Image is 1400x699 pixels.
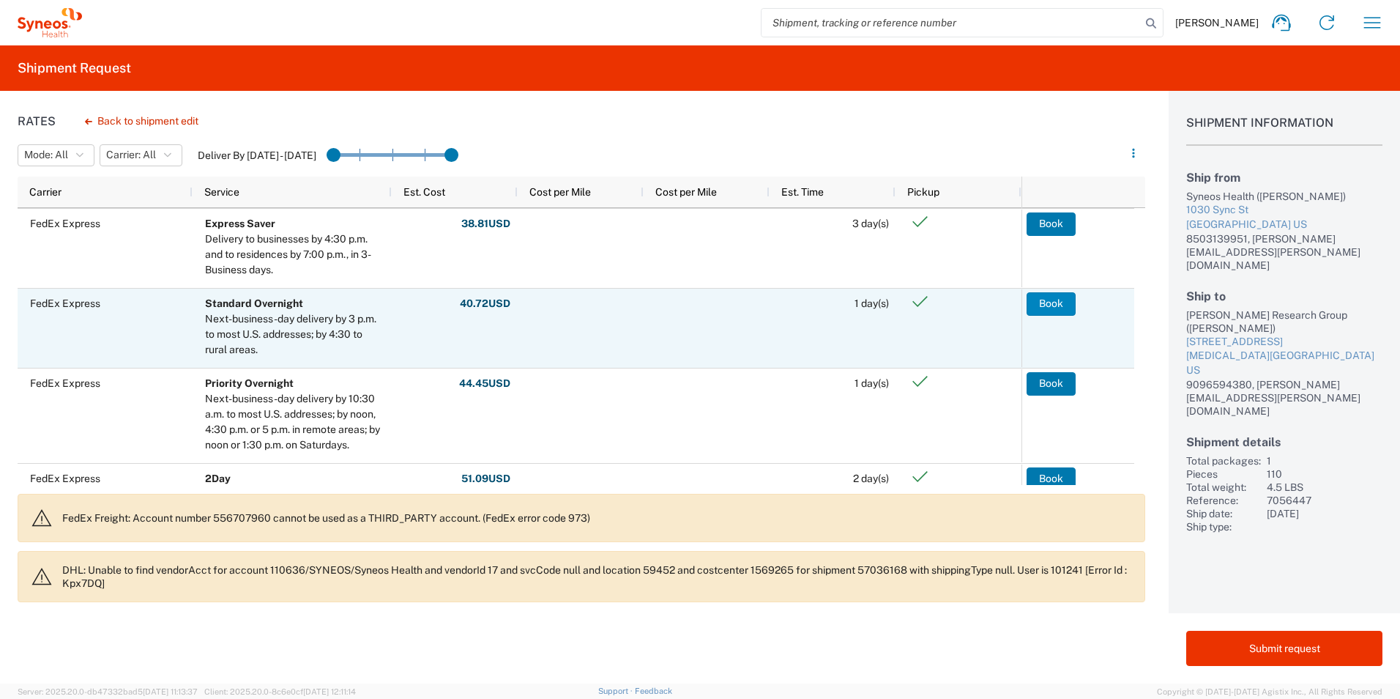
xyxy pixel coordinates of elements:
[1186,520,1261,533] div: Ship type:
[529,186,591,198] span: Cost per Mile
[1186,481,1261,494] div: Total weight:
[29,186,62,198] span: Carrier
[1186,349,1382,377] div: [MEDICAL_DATA][GEOGRAPHIC_DATA] US
[1027,372,1076,396] button: Book
[1186,203,1382,218] div: 1030 Sync St
[1267,454,1382,467] div: 1
[24,148,68,162] span: Mode: All
[1186,378,1382,418] div: 9096594380, [PERSON_NAME][EMAIL_ADDRESS][PERSON_NAME][DOMAIN_NAME]
[781,186,824,198] span: Est. Time
[62,563,1133,590] p: DHL: Unable to find vendorAcct for account 110636/SYNEOS/Syneos Health and vendorId 17 and svcCod...
[1186,335,1382,349] div: [STREET_ADDRESS]
[461,212,511,236] button: 38.81USD
[1186,467,1261,481] div: Pieces
[762,9,1141,37] input: Shipment, tracking or reference number
[62,511,1133,525] p: FedEx Freight: Account number 556707960 cannot be used as a THIRD_PARTY account. (FedEx error cod...
[461,467,511,491] button: 51.09USD
[30,218,100,229] span: FedEx Express
[1027,292,1076,316] button: Book
[1267,481,1382,494] div: 4.5 LBS
[1186,203,1382,232] a: 1030 Sync St[GEOGRAPHIC_DATA] US
[18,687,198,696] span: Server: 2025.20.0-db47332bad5
[907,186,939,198] span: Pickup
[30,377,100,389] span: FedEx Express
[204,186,239,198] span: Service
[18,144,94,166] button: Mode: All
[205,391,385,453] div: Next-business-day delivery by 10:30 a.m. to most U.S. addresses; by noon, 4:30 p.m. or 5 p.m. in ...
[1186,435,1382,449] h2: Shipment details
[143,687,198,696] span: [DATE] 11:13:37
[1186,631,1382,666] button: Submit request
[460,297,510,311] strong: 40.72 USD
[205,473,231,484] b: 2Day
[1186,190,1382,203] div: Syneos Health ([PERSON_NAME])
[18,59,131,77] h2: Shipment Request
[1267,494,1382,507] div: 7056447
[1186,308,1382,335] div: [PERSON_NAME] Research Group ([PERSON_NAME])
[198,149,316,162] label: Deliver By [DATE] - [DATE]
[461,217,510,231] strong: 38.81 USD
[30,297,100,309] span: FedEx Express
[1027,467,1076,491] button: Book
[100,144,182,166] button: Carrier: All
[403,186,445,198] span: Est. Cost
[1186,454,1261,467] div: Total packages:
[205,377,294,389] b: Priority Overnight
[1157,685,1382,698] span: Copyright © [DATE]-[DATE] Agistix Inc., All Rights Reserved
[853,473,889,484] span: 2 day(s)
[1186,171,1382,185] h2: Ship from
[635,687,672,695] a: Feedback
[459,377,510,391] strong: 44.45 USD
[303,687,356,696] span: [DATE] 12:11:14
[30,473,100,484] span: FedEx Express
[1186,335,1382,378] a: [STREET_ADDRESS][MEDICAL_DATA][GEOGRAPHIC_DATA] US
[204,687,356,696] span: Client: 2025.20.0-8c6e0cf
[1186,289,1382,303] h2: Ship to
[1186,507,1261,520] div: Ship date:
[1267,507,1382,520] div: [DATE]
[852,218,889,229] span: 3 day(s)
[205,232,385,278] div: Delivery to businesses by 4:30 p.m. and to residences by 7:00 p.m., in 3-Business days.
[106,148,156,162] span: Carrier: All
[458,372,511,396] button: 44.45USD
[1186,494,1261,507] div: Reference:
[854,297,889,309] span: 1 day(s)
[1027,212,1076,236] button: Book
[459,292,511,316] button: 40.72USD
[854,377,889,389] span: 1 day(s)
[598,687,635,695] a: Support
[1186,232,1382,272] div: 8503139951, [PERSON_NAME][EMAIL_ADDRESS][PERSON_NAME][DOMAIN_NAME]
[655,186,717,198] span: Cost per Mile
[461,472,510,486] strong: 51.09 USD
[205,297,303,309] b: Standard Overnight
[1267,467,1382,481] div: 110
[205,311,385,358] div: Next-business-day delivery by 3 p.m. to most U.S. addresses; by 4:30 to rural areas.
[205,218,275,229] b: Express Saver
[1186,218,1382,232] div: [GEOGRAPHIC_DATA] US
[73,108,210,134] button: Back to shipment edit
[1175,16,1259,29] span: [PERSON_NAME]
[1186,116,1382,146] h1: Shipment Information
[18,114,56,128] h1: Rates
